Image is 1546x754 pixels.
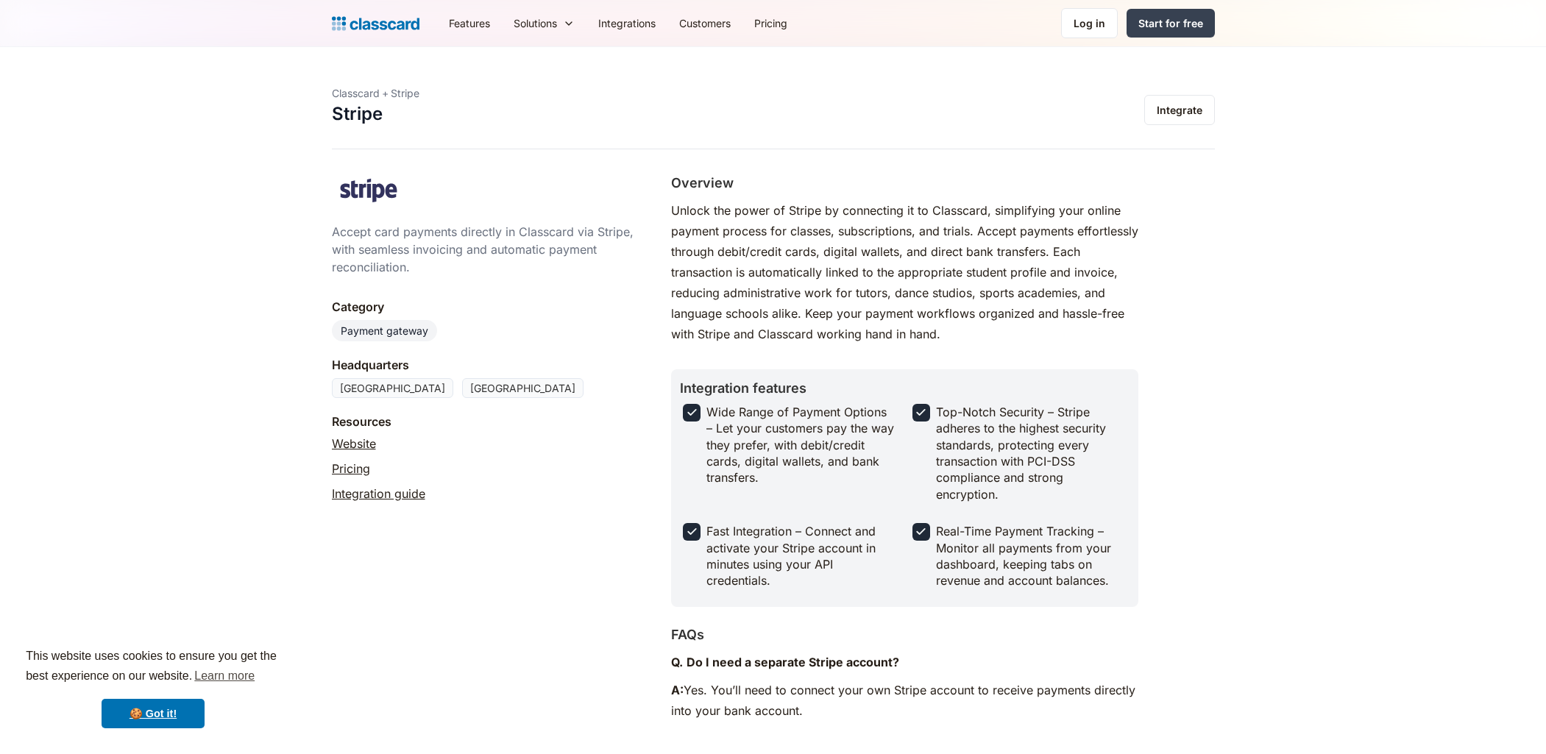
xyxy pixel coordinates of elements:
div: Solutions [502,7,586,40]
div: Stripe [391,85,419,101]
p: Yes. You’ll need to connect your own Stripe account to receive payments directly into your bank a... [671,680,1138,721]
div: Wide Range of Payment Options – Let your customers pay the way they prefer, with debit/credit car... [706,404,895,486]
a: Features [437,7,502,40]
a: Log in [1061,8,1118,38]
div: Payment gateway [341,323,428,338]
div: Accept card payments directly in Classcard via Stripe, with seamless invoicing and automatic paym... [332,223,642,276]
h2: FAQs [671,625,704,644]
div: + [382,85,389,101]
div: cookieconsent [12,633,294,742]
div: Fast Integration – Connect and activate your Stripe account in minutes using your API credentials. [706,523,895,589]
div: Resources [332,413,391,430]
a: learn more about cookies [192,665,257,687]
a: Integrate [1144,95,1215,125]
a: Website [332,435,376,452]
div: Top-Notch Security – Stripe adheres to the highest security standards, protecting every transacti... [936,404,1124,502]
div: Headquarters [332,356,409,374]
div: Solutions [514,15,557,31]
p: Unlock the power of Stripe by connecting it to Classcard, simplifying your online payment process... [671,200,1138,344]
a: Integration guide [332,485,425,502]
strong: Q. [671,655,683,669]
a: dismiss cookie message [102,699,205,728]
strong: A: [671,683,684,697]
div: Start for free [1138,15,1203,31]
h2: Integration features [680,378,1130,398]
a: Logo [332,13,419,34]
span: This website uses cookies to ensure you get the best experience on our website. [26,647,280,687]
div: Category [332,298,384,316]
div: Real-Time Payment Tracking – Monitor all payments from your dashboard, keeping tabs on revenue an... [936,523,1124,589]
a: Integrations [586,7,667,40]
div: [GEOGRAPHIC_DATA] [332,378,453,398]
div: Classcard [332,85,380,101]
a: Pricing [332,460,370,477]
p: ‍ [671,728,1138,749]
h2: Overview [671,173,734,193]
h1: Stripe [332,104,383,125]
div: [GEOGRAPHIC_DATA] [462,378,584,398]
div: Log in [1074,15,1105,31]
a: Start for free [1127,9,1215,38]
strong: Do I need a separate Stripe account? [687,655,899,669]
a: Pricing [742,7,799,40]
a: Customers [667,7,742,40]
